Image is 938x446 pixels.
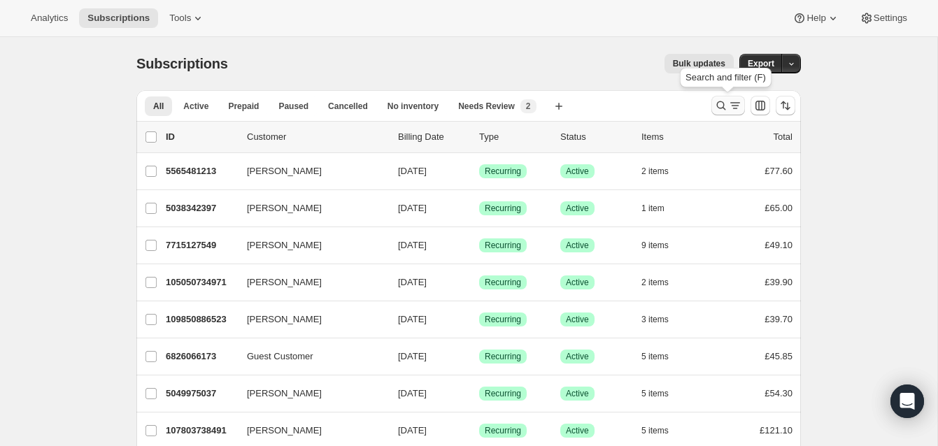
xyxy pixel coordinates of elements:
[161,8,213,28] button: Tools
[166,130,236,144] p: ID
[560,130,630,144] p: Status
[398,130,468,144] p: Billing Date
[566,351,589,362] span: Active
[278,101,308,112] span: Paused
[566,166,589,177] span: Active
[239,234,378,257] button: [PERSON_NAME]
[765,314,793,324] span: £39.70
[479,130,549,144] div: Type
[874,13,907,24] span: Settings
[247,387,322,401] span: [PERSON_NAME]
[166,424,236,438] p: 107803738491
[548,96,570,116] button: Create new view
[641,199,680,218] button: 1 item
[166,236,793,255] div: 7715127549[PERSON_NAME][DATE]SuccessRecurringSuccessActive9 items£49.10
[526,101,531,112] span: 2
[641,310,684,329] button: 3 items
[485,277,521,288] span: Recurring
[641,240,669,251] span: 9 items
[398,166,427,176] span: [DATE]
[239,197,378,220] button: [PERSON_NAME]
[247,238,322,252] span: [PERSON_NAME]
[239,382,378,405] button: [PERSON_NAME]
[398,425,427,436] span: [DATE]
[398,388,427,398] span: [DATE]
[247,350,313,364] span: Guest Customer
[641,351,669,362] span: 5 items
[641,277,669,288] span: 2 items
[765,277,793,287] span: £39.90
[851,8,916,28] button: Settings
[485,314,521,325] span: Recurring
[398,351,427,361] span: [DATE]
[228,101,259,112] span: Prepaid
[739,54,783,73] button: Export
[765,203,793,213] span: £65.00
[566,277,589,288] span: Active
[87,13,150,24] span: Subscriptions
[153,101,164,112] span: All
[485,351,521,362] span: Recurring
[641,203,665,214] span: 1 item
[641,388,669,399] span: 5 items
[641,161,684,181] button: 2 items
[136,56,228,71] span: Subscriptions
[247,424,322,438] span: [PERSON_NAME]
[247,164,322,178] span: [PERSON_NAME]
[890,384,924,418] div: Open Intercom Messenger
[751,96,770,115] button: Customize table column order and visibility
[566,388,589,399] span: Active
[247,201,322,215] span: [PERSON_NAME]
[388,101,439,112] span: No inventory
[458,101,515,112] span: Needs Review
[806,13,825,24] span: Help
[166,421,793,440] div: 107803738491[PERSON_NAME][DATE]SuccessRecurringSuccessActive5 items£121.10
[166,347,793,366] div: 6826066173Guest Customer[DATE]SuccessRecurringSuccessActive5 items£45.85
[748,58,774,69] span: Export
[641,166,669,177] span: 2 items
[328,101,368,112] span: Cancelled
[485,203,521,214] span: Recurring
[765,166,793,176] span: £77.60
[673,58,725,69] span: Bulk updates
[641,314,669,325] span: 3 items
[166,199,793,218] div: 5038342397[PERSON_NAME][DATE]SuccessRecurringSuccessActive1 item£65.00
[166,310,793,329] div: 109850886523[PERSON_NAME][DATE]SuccessRecurringSuccessActive3 items£39.70
[239,345,378,368] button: Guest Customer
[247,130,387,144] p: Customer
[239,271,378,294] button: [PERSON_NAME]
[398,203,427,213] span: [DATE]
[665,54,734,73] button: Bulk updates
[641,130,711,144] div: Items
[641,236,684,255] button: 9 items
[169,13,191,24] span: Tools
[166,350,236,364] p: 6826066173
[566,425,589,436] span: Active
[166,130,793,144] div: IDCustomerBilling DateTypeStatusItemsTotal
[398,240,427,250] span: [DATE]
[485,425,521,436] span: Recurring
[247,312,322,326] span: [PERSON_NAME]
[166,201,236,215] p: 5038342397
[641,425,669,436] span: 5 items
[183,101,208,112] span: Active
[784,8,848,28] button: Help
[641,347,684,366] button: 5 items
[22,8,76,28] button: Analytics
[166,387,236,401] p: 5049975037
[239,160,378,182] button: [PERSON_NAME]
[641,384,684,403] button: 5 items
[776,96,795,115] button: Sort the results
[166,161,793,181] div: 5565481213[PERSON_NAME][DATE]SuccessRecurringSuccessActive2 items£77.60
[239,308,378,331] button: [PERSON_NAME]
[765,240,793,250] span: £49.10
[79,8,158,28] button: Subscriptions
[398,314,427,324] span: [DATE]
[765,351,793,361] span: £45.85
[166,238,236,252] p: 7715127549
[166,273,793,292] div: 105050734971[PERSON_NAME][DATE]SuccessRecurringSuccessActive2 items£39.90
[641,421,684,440] button: 5 items
[760,425,793,436] span: £121.10
[247,275,322,289] span: [PERSON_NAME]
[166,384,793,403] div: 5049975037[PERSON_NAME][DATE]SuccessRecurringSuccessActive5 items£54.30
